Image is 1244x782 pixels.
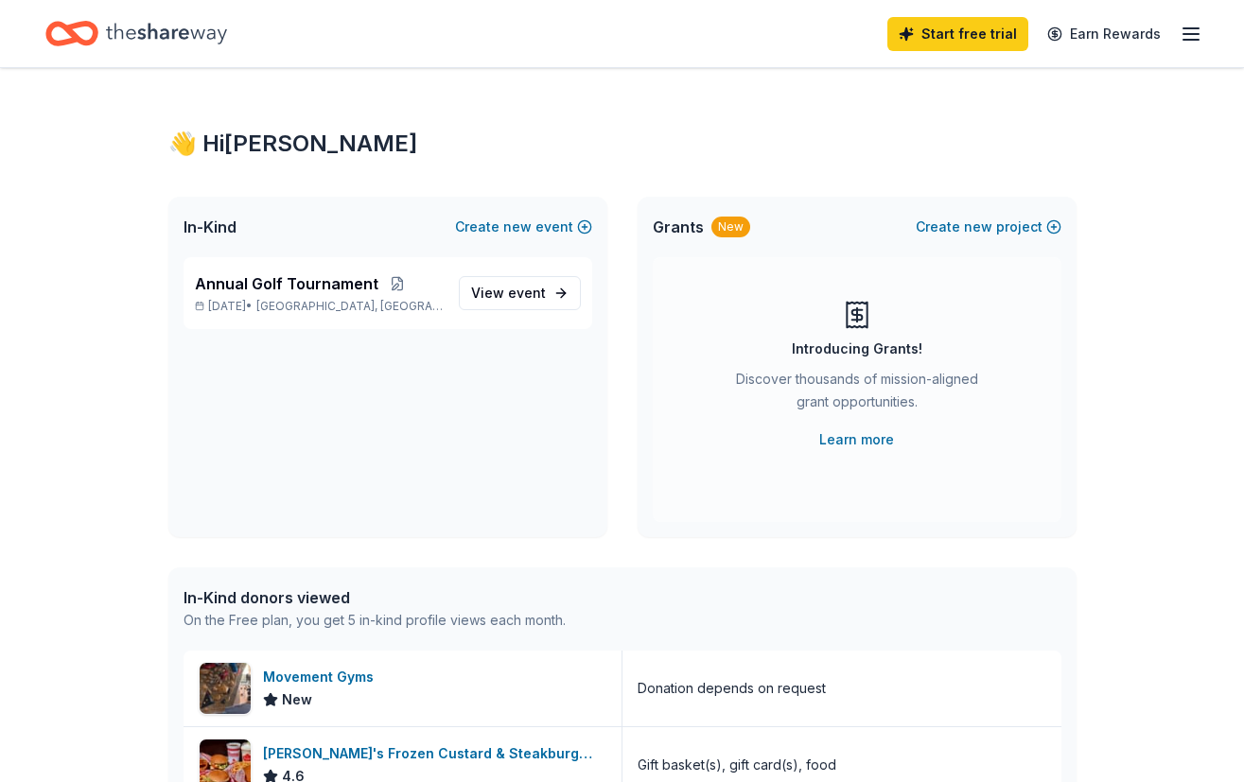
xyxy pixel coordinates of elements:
[792,338,922,360] div: Introducing Grants!
[459,276,581,310] a: View event
[282,688,312,711] span: New
[964,216,992,238] span: new
[916,216,1061,238] button: Createnewproject
[263,666,381,688] div: Movement Gyms
[653,216,704,238] span: Grants
[887,17,1028,51] a: Start free trial
[45,11,227,56] a: Home
[638,677,826,700] div: Donation depends on request
[819,428,894,451] a: Learn more
[728,368,986,421] div: Discover thousands of mission-aligned grant opportunities.
[184,216,237,238] span: In-Kind
[508,285,546,301] span: event
[638,754,836,776] div: Gift basket(s), gift card(s), food
[503,216,532,238] span: new
[711,217,750,237] div: New
[263,742,606,765] div: [PERSON_NAME]'s Frozen Custard & Steakburgers
[1036,17,1172,51] a: Earn Rewards
[168,129,1077,159] div: 👋 Hi [PERSON_NAME]
[184,586,566,609] div: In-Kind donors viewed
[471,282,546,304] span: View
[200,663,251,714] img: Image for Movement Gyms
[256,299,443,314] span: [GEOGRAPHIC_DATA], [GEOGRAPHIC_DATA]
[184,609,566,632] div: On the Free plan, you get 5 in-kind profile views each month.
[195,299,444,314] p: [DATE] •
[195,272,378,295] span: Annual Golf Tournament
[455,216,592,238] button: Createnewevent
